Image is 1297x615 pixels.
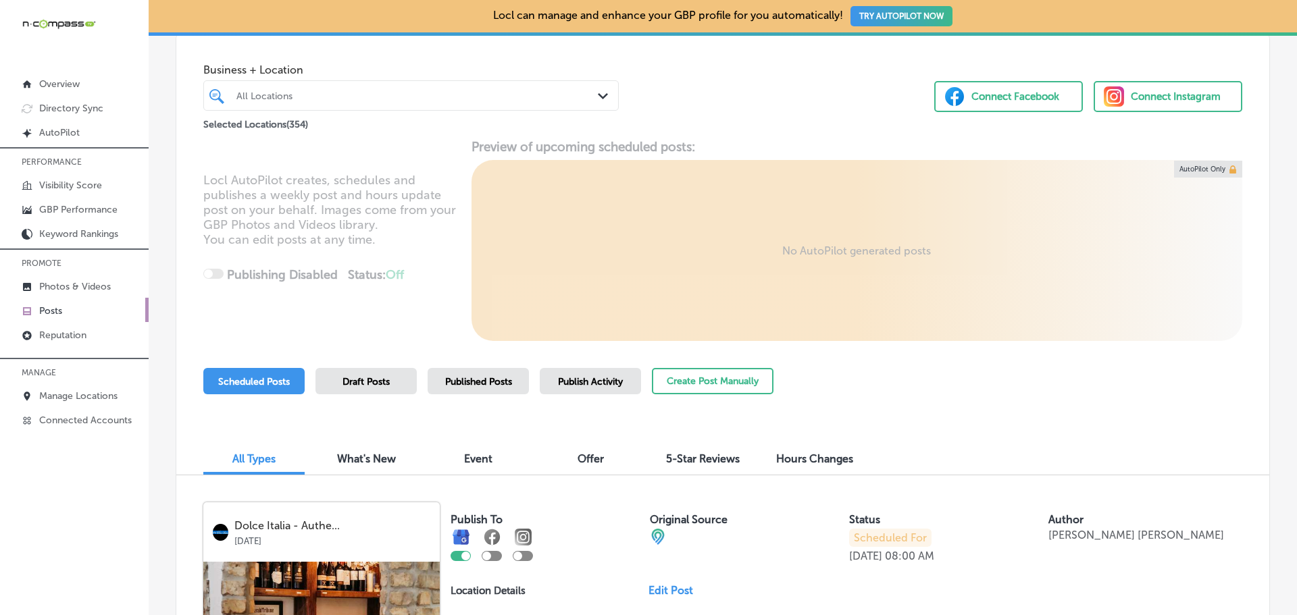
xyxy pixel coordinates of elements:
p: Location Details [451,585,526,597]
p: Posts [39,305,62,317]
span: Draft Posts [342,376,390,387]
button: Connect Facebook [934,81,1083,112]
button: TRY AUTOPILOT NOW [850,6,952,26]
img: logo [213,524,228,541]
span: What's New [337,452,396,465]
p: 08:00 AM [885,550,934,562]
span: Scheduled Posts [218,376,290,387]
div: All Locations [236,90,599,101]
button: Connect Instagram [1094,81,1242,112]
label: Author [1048,513,1084,526]
p: [DATE] [234,532,430,546]
span: 5-Star Reviews [666,452,740,465]
p: AutoPilot [39,127,80,138]
p: Overview [39,78,80,90]
div: Connect Facebook [971,86,1059,107]
img: tab_keywords_by_traffic_grey.svg [134,78,145,89]
div: v 4.0.25 [38,22,66,32]
p: [PERSON_NAME] [PERSON_NAME] [1048,529,1224,541]
p: Dolce Italia - Authe... [234,520,430,532]
span: Hours Changes [776,452,853,465]
span: Published Posts [445,376,512,387]
div: Keywords by Traffic [149,80,228,88]
span: Event [464,452,492,465]
img: 660ab0bf-5cc7-4cb8-ba1c-48b5ae0f18e60NCTV_CLogo_TV_Black_-500x88.png [22,18,96,30]
img: website_grey.svg [22,35,32,46]
p: GBP Performance [39,204,118,215]
p: Keyword Rankings [39,228,118,240]
p: Manage Locations [39,390,118,402]
p: Scheduled For [849,529,932,547]
span: Publish Activity [558,376,623,387]
img: logo_orange.svg [22,22,32,32]
p: Connected Accounts [39,415,132,426]
div: Connect Instagram [1131,86,1221,107]
div: Domain: [DOMAIN_NAME] [35,35,149,46]
p: Directory Sync [39,103,103,114]
p: Reputation [39,329,86,341]
label: Original Source [650,513,728,526]
img: cba84b02adce74ede1fb4a8549a95eca.png [650,529,666,545]
p: Selected Locations ( 354 ) [203,113,308,130]
div: Domain Overview [51,80,121,88]
span: Offer [578,452,604,465]
span: All Types [232,452,276,465]
label: Publish To [451,513,503,526]
p: Photos & Videos [39,281,111,292]
label: Status [849,513,880,526]
img: tab_domain_overview_orange.svg [36,78,47,89]
a: Edit Post [648,584,704,597]
span: Business + Location [203,63,619,76]
p: [DATE] [849,550,882,562]
button: Create Post Manually [652,368,773,394]
p: Visibility Score [39,180,102,191]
